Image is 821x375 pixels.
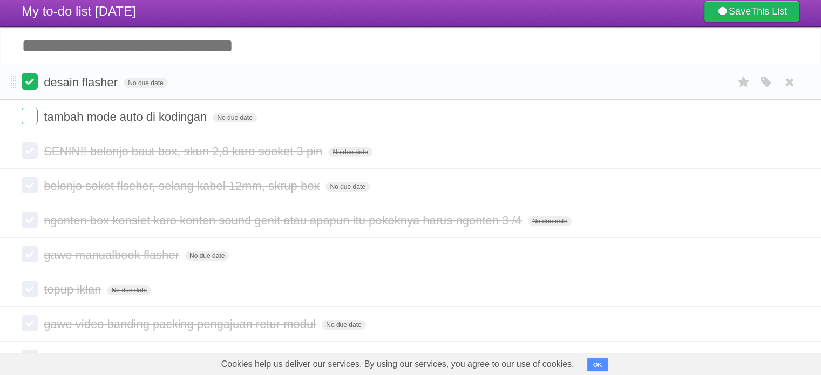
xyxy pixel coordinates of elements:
span: gawe manualbook flasher [44,248,182,262]
label: Star task [734,73,754,91]
label: Done [22,315,38,331]
span: tf duit 2300 [44,352,105,365]
label: Done [22,350,38,366]
span: No due date [185,251,229,261]
span: gawe video banding packing pengajuan retur modul [44,317,318,331]
label: Done [22,177,38,193]
span: ngonten box konslet karo konten sound genit atau apapun itu pokoknya harus ngonten 3 /4 [44,214,525,227]
span: topup iklan [44,283,104,296]
label: Done [22,246,38,262]
a: SaveThis List [704,1,799,22]
span: No due date [107,285,151,295]
b: This List [751,6,787,17]
span: tambah mode auto di kodingan [44,110,209,124]
span: No due date [124,78,167,88]
span: No due date [528,216,572,226]
label: Done [22,73,38,90]
span: No due date [325,182,369,192]
span: No due date [322,320,365,330]
span: Cookies help us deliver our services. By using our services, you agree to our use of cookies. [211,353,585,375]
span: SENIN!! belonjo baut box, skun 2,8 karo sooket 3 pin [44,145,325,158]
label: Done [22,281,38,297]
span: belonjo soket flseher, selang kabel 12mm, skrup box [44,179,322,193]
button: OK [587,358,608,371]
span: No due date [328,147,372,157]
span: desain flasher [44,76,120,89]
label: Done [22,142,38,159]
span: My to-do list [DATE] [22,4,136,18]
span: No due date [213,113,256,122]
label: Done [22,108,38,124]
label: Done [22,212,38,228]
